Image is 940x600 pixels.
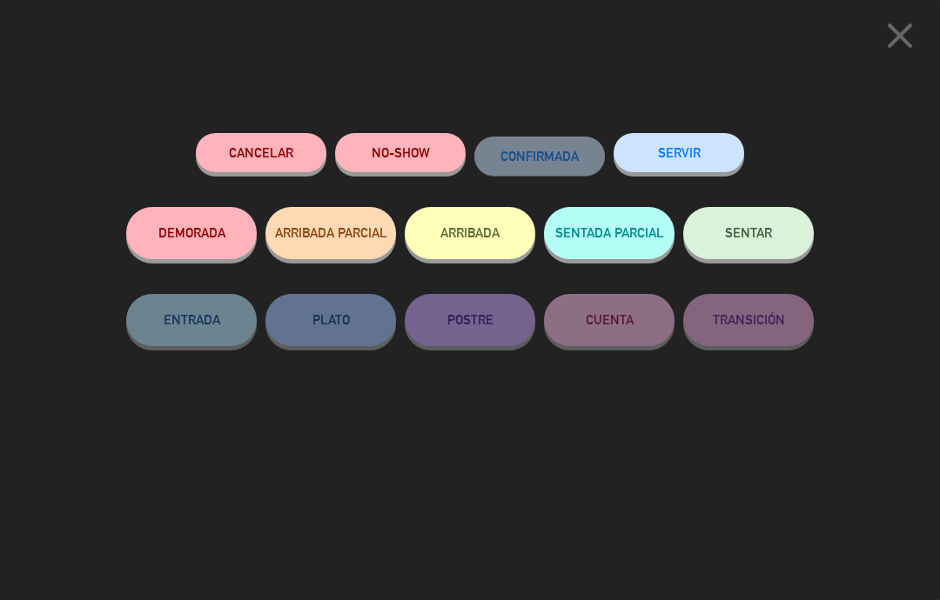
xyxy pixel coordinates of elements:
[405,207,535,259] button: ARRIBADA
[725,225,772,240] span: SENTAR
[405,294,535,346] button: POSTRE
[126,294,257,346] button: ENTRADA
[873,13,927,64] button: close
[126,207,257,259] button: DEMORADA
[683,294,814,346] button: TRANSICIÓN
[335,133,466,172] button: NO-SHOW
[544,294,675,346] button: CUENTA
[275,225,387,240] span: ARRIBADA PARCIAL
[614,133,744,172] button: SERVIR
[265,207,396,259] button: ARRIBADA PARCIAL
[196,133,326,172] button: Cancelar
[544,207,675,259] button: SENTADA PARCIAL
[683,207,814,259] button: SENTAR
[265,294,396,346] button: PLATO
[878,14,922,57] i: close
[500,149,579,163] span: CONFIRMADA
[474,137,605,176] button: CONFIRMADA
